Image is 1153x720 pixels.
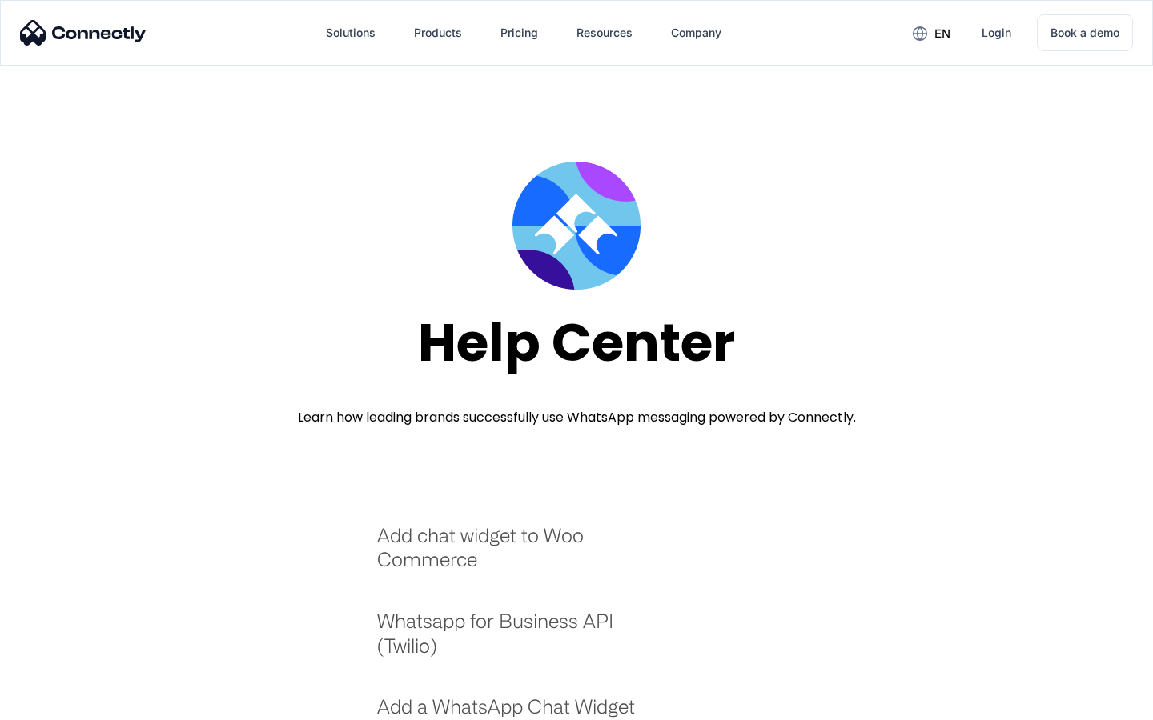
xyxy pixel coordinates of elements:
[20,20,147,46] img: Connectly Logo
[900,21,962,45] div: en
[298,408,856,427] div: Learn how leading brands successfully use WhatsApp messaging powered by Connectly.
[934,22,950,45] div: en
[401,14,475,52] div: Products
[658,14,734,52] div: Company
[418,314,735,372] div: Help Center
[377,609,657,674] a: Whatsapp for Business API (Twilio)
[576,22,633,44] div: Resources
[313,14,388,52] div: Solutions
[16,692,96,714] aside: Language selected: English
[377,523,657,588] a: Add chat widget to Woo Commerce
[326,22,376,44] div: Solutions
[564,14,645,52] div: Resources
[671,22,721,44] div: Company
[969,14,1024,52] a: Login
[1037,14,1133,51] a: Book a demo
[414,22,462,44] div: Products
[982,22,1011,44] div: Login
[488,14,551,52] a: Pricing
[32,692,96,714] ul: Language list
[500,22,538,44] div: Pricing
